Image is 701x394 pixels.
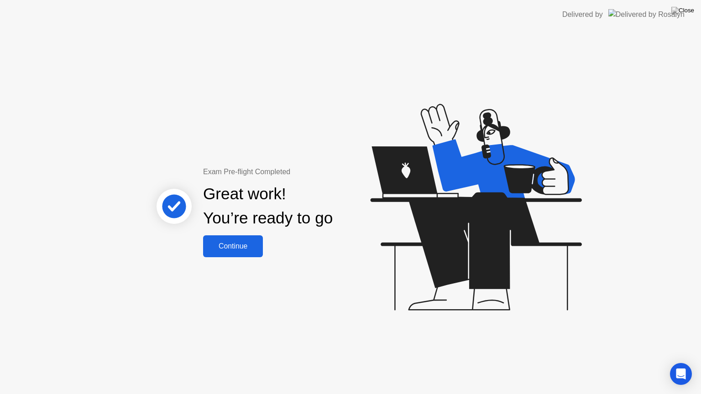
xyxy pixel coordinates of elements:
[203,182,333,230] div: Great work! You’re ready to go
[670,363,692,385] div: Open Intercom Messenger
[203,166,392,177] div: Exam Pre-flight Completed
[206,242,260,250] div: Continue
[562,9,603,20] div: Delivered by
[203,235,263,257] button: Continue
[608,9,685,20] img: Delivered by Rosalyn
[671,7,694,14] img: Close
